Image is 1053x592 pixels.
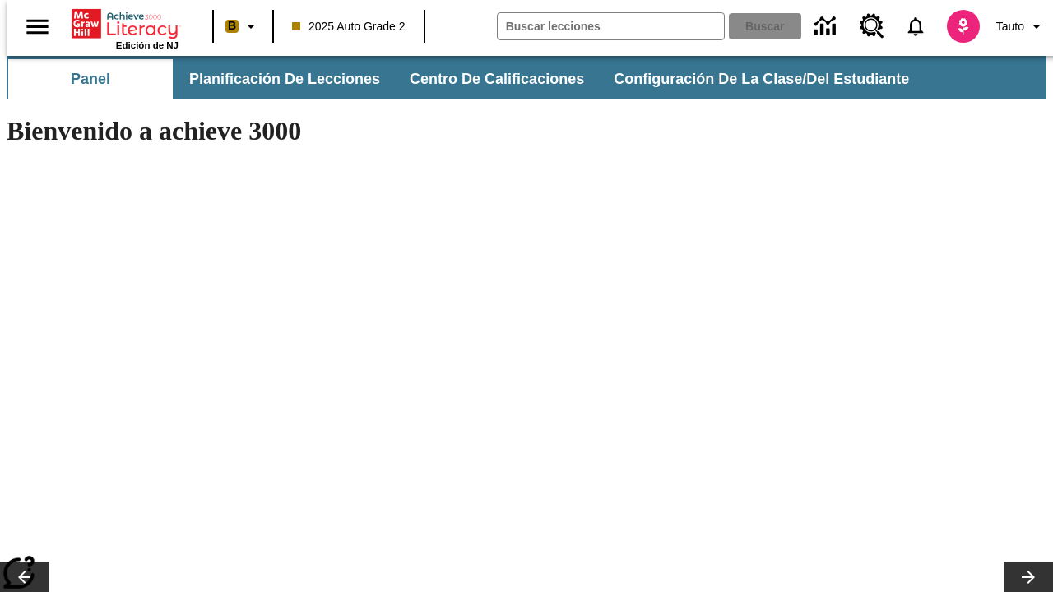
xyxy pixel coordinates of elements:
a: Notificaciones [894,5,937,48]
button: Configuración de la clase/del estudiante [601,59,922,99]
a: Centro de información [805,4,850,49]
button: Escoja un nuevo avatar [937,5,990,48]
button: Perfil/Configuración [990,12,1053,41]
span: Tauto [996,18,1024,35]
span: Edición de NJ [116,40,179,50]
h1: Bienvenido a achieve 3000 [7,116,717,146]
button: Carrusel de lecciones, seguir [1004,562,1053,592]
div: Subbarra de navegación [7,59,924,99]
div: Subbarra de navegación [7,56,1046,99]
a: Portada [72,7,179,40]
button: Planificación de lecciones [176,59,393,99]
div: Portada [72,6,179,50]
span: B [228,16,236,36]
button: Abrir el menú lateral [13,2,62,51]
button: Boost El color de la clase es anaranjado claro. Cambiar el color de la clase. [219,12,267,41]
input: Buscar campo [498,13,724,39]
a: Centro de recursos, Se abrirá en una pestaña nueva. [850,4,894,49]
button: Centro de calificaciones [397,59,597,99]
span: 2025 Auto Grade 2 [292,18,406,35]
button: Panel [8,59,173,99]
img: avatar image [947,10,980,43]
